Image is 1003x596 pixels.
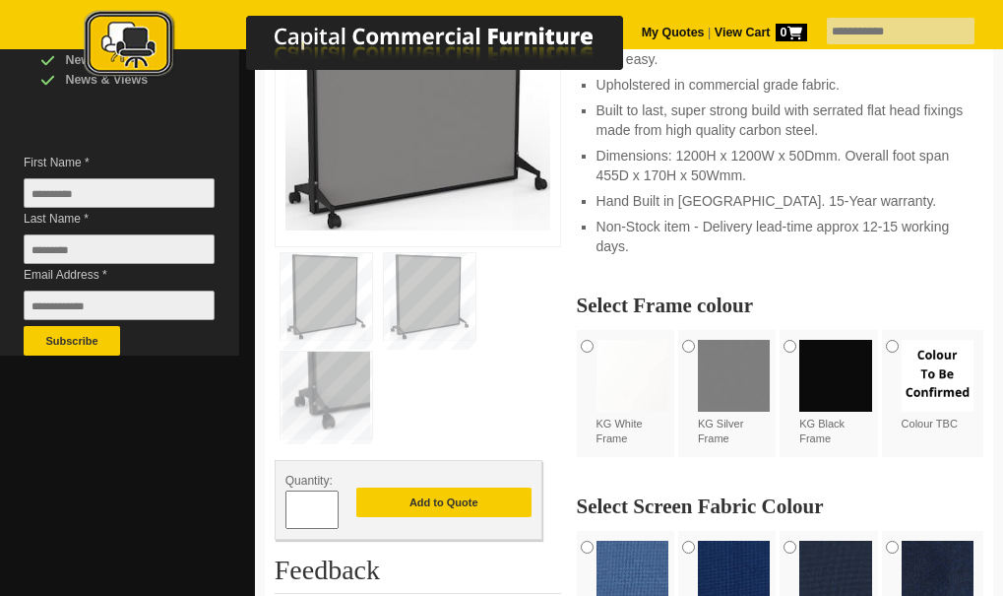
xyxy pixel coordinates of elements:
[30,10,719,88] a: Capital Commercial Furniture Logo
[715,26,807,39] strong: View Cart
[799,340,871,412] img: KG Black Frame
[776,24,807,41] span: 0
[698,340,770,412] img: KG Silver Frame
[596,191,964,211] li: Hand Built in [GEOGRAPHIC_DATA]. 15-Year warranty.
[356,488,532,517] button: Add to Quote
[596,146,964,185] li: Dimensions: 1200H x 1200W x 50Dmm. Overall foot span 455D x 170H x 50Wmm.
[577,497,983,516] h2: Select Screen Fabric Colour
[596,340,668,412] img: KG White Frame
[596,100,964,140] li: Built to last, super strong build with serrated flat head fixings made from high quality carbon s...
[24,291,215,320] input: Email Address *
[711,26,806,39] a: View Cart0
[285,474,333,488] span: Quantity:
[596,340,668,447] label: KG White Frame
[24,209,203,229] span: Last Name *
[24,153,203,172] span: First Name *
[902,340,973,412] img: Colour TBC
[596,30,964,69] li: Light weight rigid core is pinnable. 1 Person lift and install - very easy.
[577,296,983,315] h2: Select Frame colour
[30,10,719,82] img: Capital Commercial Furniture Logo
[902,340,973,431] label: Colour TBC
[596,75,964,95] li: Upholstered in commercial grade fabric.
[799,340,871,447] label: KG Black Frame
[596,217,964,256] li: Non-Stock item - Delivery lead-time approx 12-15 working days.
[698,340,770,447] label: KG Silver Frame
[24,178,215,208] input: First Name *
[24,326,120,356] button: Subscribe
[24,234,215,264] input: Last Name *
[24,265,203,285] span: Email Address *
[275,556,561,594] h2: Feedback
